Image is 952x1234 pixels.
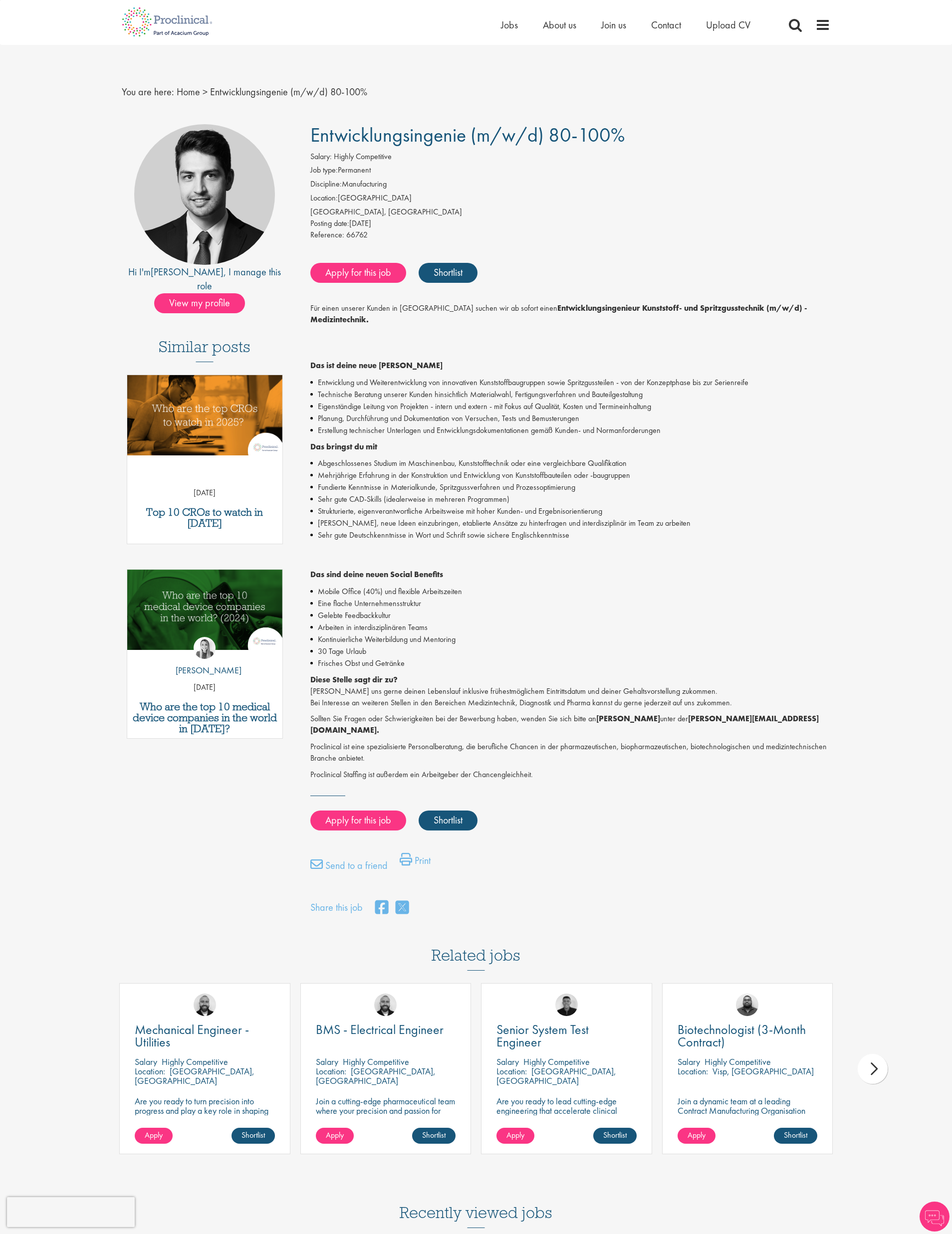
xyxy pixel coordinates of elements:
[177,85,200,98] a: breadcrumb link
[194,994,216,1016] img: Jordan Kiely
[135,1096,275,1125] p: Are you ready to turn precision into progress and play a key role in shaping the future of pharma...
[310,122,625,148] span: Entwicklungsingenie (m/w/d) 80-100%
[596,713,660,724] strong: [PERSON_NAME]
[316,1096,456,1134] p: Join a cutting-edge pharmaceutical team where your precision and passion for engineering will hel...
[310,674,831,709] p: [PERSON_NAME] uns gerne deinen Lebenslauf inklusive frühestmöglichem Eintrittsdatum und deiner Ge...
[651,18,681,31] a: Contact
[310,263,406,283] a: Apply for this job
[310,457,831,469] li: Abgeschlossenes Studium im Maschinenbau, Kunststofftechnik oder eine vergleichbare Qualifikation
[135,1056,157,1067] span: Salary
[127,375,282,455] img: Top 10 CROs 2025 | Proclinical
[343,1056,409,1067] p: Highly Competitive
[310,517,831,529] li: [PERSON_NAME], neue Ideen einzubringen, etablierte Ansätze zu hinterfragen und interdisziplinär i...
[159,338,250,362] h3: Similar posts
[310,529,831,541] li: Sehr gute Deutschkenntnisse in Wort und Schrift sowie sichere Englischkenntnisse
[134,124,275,265] img: imeage of recruiter Thomas Wenig
[310,657,831,669] li: Frisches Obst und Getränke
[374,994,397,1016] img: Jordan Kiely
[135,1065,254,1086] p: [GEOGRAPHIC_DATA], [GEOGRAPHIC_DATA]
[310,377,831,389] li: Entwicklung und Weiterentwicklung von innovativen Kunststoffbaugruppen sowie Spritzgussteilen - v...
[678,1021,806,1050] span: Biotechnologist (3-Month Contract)
[496,1128,534,1144] a: Apply
[310,412,831,424] li: Planung, Durchführung und Dokumentation von Versuchen, Tests und Bemusterungen
[316,1065,346,1077] span: Location:
[145,1130,163,1140] span: Apply
[154,295,255,308] a: View my profile
[316,1024,456,1036] a: BMS - Electrical Engineer
[601,18,626,31] a: Join us
[168,664,241,677] p: [PERSON_NAME]
[127,570,282,658] a: Link to a post
[310,389,831,401] li: Technische Beratung unserer Kunden hinsichtlich Materialwahl, Fertigungsverfahren und Bauteilgest...
[132,507,277,529] a: Top 10 CROs to watch in [DATE]
[135,1024,275,1048] a: Mechanical Engineer - Utilities
[334,151,392,162] span: Highly Competitive
[310,165,831,179] li: Permanent
[713,1065,814,1077] p: Visp, [GEOGRAPHIC_DATA]
[736,994,758,1016] img: Ashley Bennett
[135,1021,249,1050] span: Mechanical Engineer - Utilities
[412,1128,456,1144] a: Shortlist
[310,713,831,736] p: Sollten Sie Fragen oder Schwierigkeiten bei der Bewerbung haben, wenden Sie sich bitte an unter der
[706,18,750,31] a: Upload CV
[316,1128,354,1144] a: Apply
[326,1130,344,1140] span: Apply
[496,1021,589,1050] span: Senior System Test Engineer
[496,1065,527,1077] span: Location:
[310,441,377,452] strong: Das bringst du mit
[419,263,477,283] a: Shortlist
[678,1065,708,1077] span: Location:
[310,610,831,621] li: Gelebte Feedbackkultur
[310,218,349,228] span: Posting date:
[593,1128,637,1144] a: Shortlist
[127,375,282,463] a: Link to a post
[194,637,216,659] img: Hannah Burke
[396,897,409,919] a: share on twitter
[400,1179,552,1228] h3: Recently viewed jobs
[688,1130,706,1140] span: Apply
[310,469,831,481] li: Mehrjährige Erfahrung in der Konstruktion und Entwicklung von Kunststoffbauteilen oder -baugruppen
[496,1056,519,1067] span: Salary
[310,206,831,218] div: [GEOGRAPHIC_DATA], [GEOGRAPHIC_DATA]
[310,229,344,241] label: Reference:
[310,674,398,685] strong: Diese Stelle sagt dir zu?
[7,1197,135,1227] iframe: reCAPTCHA
[501,18,518,31] a: Jobs
[555,994,578,1016] img: Christian Andersen
[678,1056,700,1067] span: Salary
[127,570,282,650] img: Top 10 Medical Device Companies 2024
[310,151,332,163] label: Salary:
[346,229,368,240] span: 66762
[310,811,406,830] a: Apply for this job
[232,1128,275,1144] a: Shortlist
[168,637,241,682] a: Hannah Burke [PERSON_NAME]
[135,1065,165,1077] span: Location:
[310,303,831,371] p: Für einen unserer Kunden in [GEOGRAPHIC_DATA] suchen wir ab sofort einen
[310,303,807,325] strong: Entwicklungsingenieur Kunststoff- und Spritzgusstechnik (m/w/d) - Medizintechnik.
[310,179,342,190] label: Discipline:
[310,401,831,412] li: Eigenständige Leitung von Projekten - intern und extern - mit Fokus auf Qualität, Kosten und Term...
[310,424,831,436] li: Erstellung technischer Unterlagen und Entwicklungsdokumentationen gemäß Kunden- und Normanforderu...
[310,165,338,176] label: Job type:
[132,701,277,734] a: Who are the top 10 medical device companies in the world in [DATE]?
[310,569,443,580] strong: Das sind deine neuen Social Benefits
[678,1096,818,1144] p: Join a dynamic team at a leading Contract Manufacturing Organisation (CMO) and contribute to grou...
[310,360,443,371] strong: Das ist deine neue [PERSON_NAME]
[920,1202,950,1232] img: Chatbot
[154,293,245,313] span: View my profile
[310,481,831,493] li: Fundierte Kenntnisse in Materialkunde, Spritzgussverfahren und Prozessoptimierung
[310,598,831,610] li: Eine flache Unternehmensstruktur
[496,1096,637,1125] p: Are you ready to lead cutting-edge engineering that accelerate clinical breakthroughs in biotech?
[496,1024,637,1048] a: Senior System Test Engineer
[310,633,831,645] li: Kontinuierliche Weiterbildung und Mentoring
[203,85,208,98] span: >
[523,1056,590,1067] p: Highly Competitive
[310,505,831,517] li: Strukturierte, eigenverantwortliche Arbeitsweise mit hoher Kunden- und Ergebnisorientierung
